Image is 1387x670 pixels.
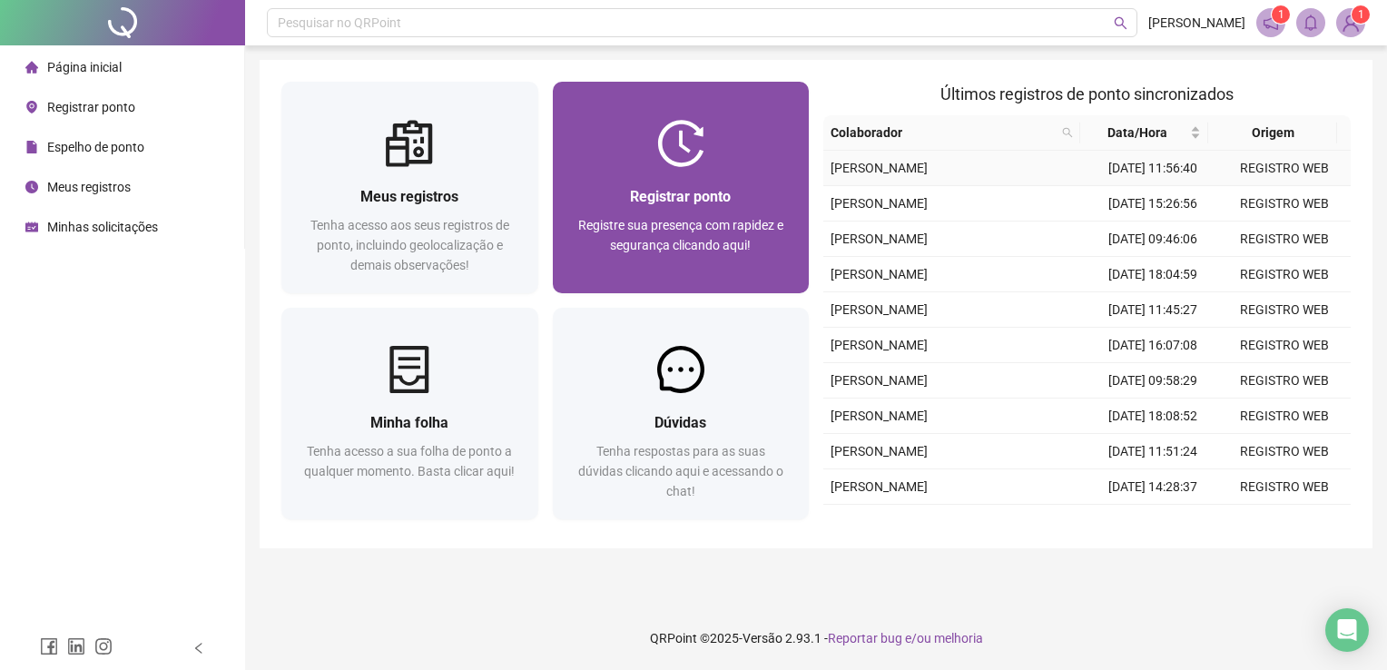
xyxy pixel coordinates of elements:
[828,631,983,645] span: Reportar bug e/ou melhoria
[192,642,205,655] span: left
[831,373,928,388] span: [PERSON_NAME]
[47,60,122,74] span: Página inicial
[1263,15,1279,31] span: notification
[1219,186,1351,222] td: REGISTRO WEB
[1219,469,1351,505] td: REGISTRO WEB
[1087,434,1219,469] td: [DATE] 11:51:24
[1219,363,1351,399] td: REGISTRO WEB
[1337,9,1364,36] img: 88759
[25,221,38,233] span: schedule
[831,444,928,458] span: [PERSON_NAME]
[553,308,810,519] a: DúvidasTenha respostas para as suas dúvidas clicando aqui e acessando o chat!
[47,180,131,194] span: Meus registros
[1087,151,1219,186] td: [DATE] 11:56:40
[630,188,731,205] span: Registrar ponto
[1087,292,1219,328] td: [DATE] 11:45:27
[1087,363,1219,399] td: [DATE] 09:58:29
[1219,505,1351,540] td: REGISTRO WEB
[47,140,144,154] span: Espelho de ponto
[25,181,38,193] span: clock-circle
[47,220,158,234] span: Minhas solicitações
[25,101,38,113] span: environment
[310,218,509,272] span: Tenha acesso aos seus registros de ponto, incluindo geolocalização e demais observações!
[1352,5,1370,24] sup: Atualize o seu contato no menu Meus Dados
[1087,469,1219,505] td: [DATE] 14:28:37
[1058,119,1077,146] span: search
[281,308,538,519] a: Minha folhaTenha acesso a sua folha de ponto a qualquer momento. Basta clicar aqui!
[25,141,38,153] span: file
[1219,222,1351,257] td: REGISTRO WEB
[1358,8,1364,21] span: 1
[1325,608,1369,652] div: Open Intercom Messenger
[25,61,38,74] span: home
[1087,399,1219,434] td: [DATE] 18:08:52
[1148,13,1245,33] span: [PERSON_NAME]
[1087,123,1186,143] span: Data/Hora
[1219,328,1351,363] td: REGISTRO WEB
[743,631,782,645] span: Versão
[1208,115,1336,151] th: Origem
[40,637,58,655] span: facebook
[1087,222,1219,257] td: [DATE] 09:46:06
[831,302,928,317] span: [PERSON_NAME]
[370,414,448,431] span: Minha folha
[1087,505,1219,540] td: [DATE] 08:42:14
[1272,5,1290,24] sup: 1
[1278,8,1284,21] span: 1
[94,637,113,655] span: instagram
[1114,16,1127,30] span: search
[281,82,538,293] a: Meus registrosTenha acesso aos seus registros de ponto, incluindo geolocalização e demais observa...
[654,414,706,431] span: Dúvidas
[831,232,928,246] span: [PERSON_NAME]
[831,267,928,281] span: [PERSON_NAME]
[831,196,928,211] span: [PERSON_NAME]
[578,444,783,498] span: Tenha respostas para as suas dúvidas clicando aqui e acessando o chat!
[245,606,1387,670] footer: QRPoint © 2025 - 2.93.1 -
[831,123,1055,143] span: Colaborador
[67,637,85,655] span: linkedin
[1087,257,1219,292] td: [DATE] 18:04:59
[1219,257,1351,292] td: REGISTRO WEB
[47,100,135,114] span: Registrar ponto
[831,409,928,423] span: [PERSON_NAME]
[1087,186,1219,222] td: [DATE] 15:26:56
[831,161,928,175] span: [PERSON_NAME]
[360,188,458,205] span: Meus registros
[578,218,783,252] span: Registre sua presença com rapidez e segurança clicando aqui!
[940,84,1234,103] span: Últimos registros de ponto sincronizados
[1080,115,1208,151] th: Data/Hora
[831,479,928,494] span: [PERSON_NAME]
[1303,15,1319,31] span: bell
[1062,127,1073,138] span: search
[1219,292,1351,328] td: REGISTRO WEB
[304,444,515,478] span: Tenha acesso a sua folha de ponto a qualquer momento. Basta clicar aqui!
[1219,399,1351,434] td: REGISTRO WEB
[1219,434,1351,469] td: REGISTRO WEB
[1219,151,1351,186] td: REGISTRO WEB
[831,338,928,352] span: [PERSON_NAME]
[1087,328,1219,363] td: [DATE] 16:07:08
[553,82,810,293] a: Registrar pontoRegistre sua presença com rapidez e segurança clicando aqui!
